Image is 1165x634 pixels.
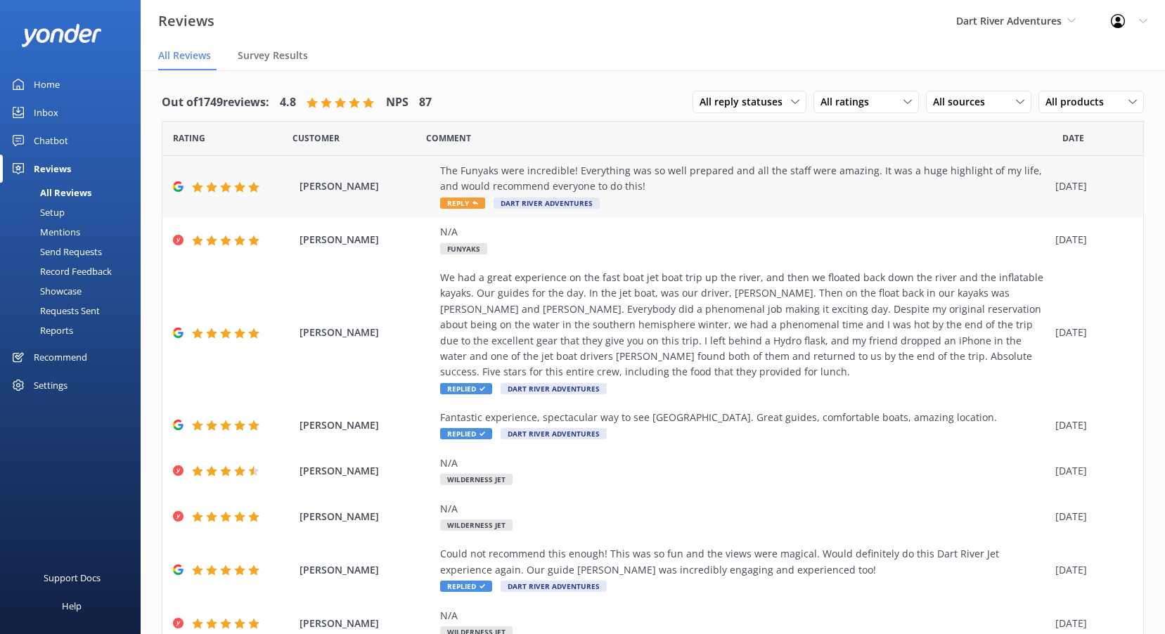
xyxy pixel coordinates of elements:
span: Wilderness Jet [440,519,513,531]
span: [PERSON_NAME] [300,616,433,631]
span: All ratings [820,94,877,110]
span: [PERSON_NAME] [300,325,433,340]
div: [DATE] [1055,562,1126,578]
span: [PERSON_NAME] [300,418,433,433]
span: [PERSON_NAME] [300,509,433,524]
span: Dart River Adventures [494,198,600,209]
div: All Reviews [8,183,91,202]
div: Send Requests [8,242,102,261]
span: Survey Results [238,48,308,63]
a: Requests Sent [8,301,141,321]
div: Showcase [8,281,82,301]
span: [PERSON_NAME] [300,562,433,578]
span: All products [1045,94,1112,110]
div: Fantastic experience, spectacular way to see [GEOGRAPHIC_DATA]. Great guides, comfortable boats, ... [440,410,1048,425]
div: Requests Sent [8,301,100,321]
h4: 87 [419,93,432,112]
h3: Reviews [158,10,214,32]
a: Reports [8,321,141,340]
div: Mentions [8,222,80,242]
span: [PERSON_NAME] [300,232,433,247]
div: Setup [8,202,65,222]
div: [DATE] [1055,325,1126,340]
div: [DATE] [1055,616,1126,631]
div: Recommend [34,343,87,371]
h4: Out of 1749 reviews: [162,93,269,112]
img: yonder-white-logo.png [21,24,102,47]
div: Support Docs [44,564,101,592]
h4: NPS [386,93,408,112]
span: Replied [440,581,492,592]
div: Reviews [34,155,71,183]
div: Home [34,70,60,98]
div: The Funyaks were incredible! Everything was so well prepared and all the staff were amazing. It w... [440,163,1048,195]
span: Dart River Adventures [501,428,607,439]
div: Help [62,592,82,620]
span: Date [173,131,205,145]
span: [PERSON_NAME] [300,463,433,479]
span: Dart River Adventures [501,581,607,592]
span: Date [292,131,340,145]
span: Question [426,131,471,145]
span: Date [1062,131,1084,145]
span: [PERSON_NAME] [300,179,433,194]
a: All Reviews [8,183,141,202]
span: Wilderness Jet [440,474,513,485]
a: Send Requests [8,242,141,261]
h4: 4.8 [280,93,296,112]
div: [DATE] [1055,418,1126,433]
div: We had a great experience on the fast boat jet boat trip up the river, and then we floated back d... [440,270,1048,380]
span: Dart River Adventures [956,14,1062,27]
div: Record Feedback [8,261,112,281]
div: Chatbot [34,127,68,155]
div: Could not recommend this enough! This was so fun and the views were magical. Would definitely do ... [440,546,1048,578]
span: All sources [933,94,993,110]
a: Setup [8,202,141,222]
div: N/A [440,455,1048,471]
div: [DATE] [1055,463,1126,479]
div: [DATE] [1055,232,1126,247]
span: All reply statuses [700,94,791,110]
a: Mentions [8,222,141,242]
div: Reports [8,321,73,340]
div: [DATE] [1055,509,1126,524]
div: Inbox [34,98,58,127]
span: All Reviews [158,48,211,63]
span: Reply [440,198,485,209]
div: N/A [440,608,1048,623]
span: Dart River Adventures [501,383,607,394]
span: Replied [440,383,492,394]
div: Settings [34,371,67,399]
div: N/A [440,501,1048,517]
a: Showcase [8,281,141,301]
span: Replied [440,428,492,439]
div: N/A [440,224,1048,240]
span: Funyaks [440,243,487,254]
div: [DATE] [1055,179,1126,194]
a: Record Feedback [8,261,141,281]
